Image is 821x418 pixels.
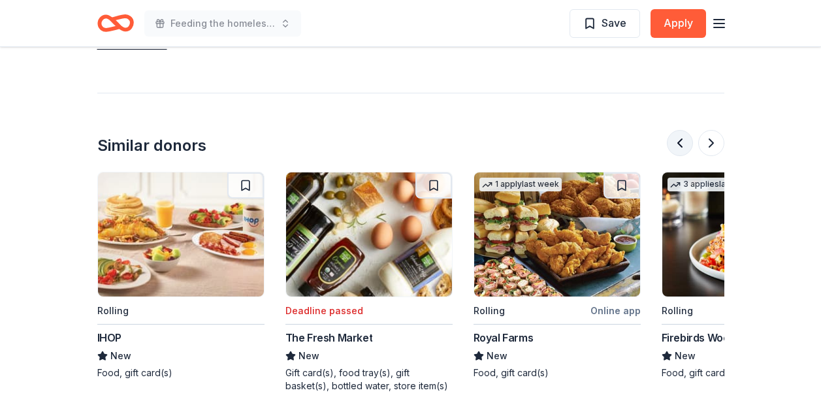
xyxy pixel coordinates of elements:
span: Save [602,14,626,31]
a: Home [97,8,134,39]
div: 3 applies last week [668,178,759,191]
a: Image for The Fresh MarketDeadline passedThe Fresh MarketNewGift card(s), food tray(s), gift bask... [285,172,453,393]
img: Image for The Fresh Market [286,172,452,297]
a: Image for Royal Farms1 applylast weekRollingOnline appRoyal FarmsNewFood, gift card(s) [474,172,641,379]
div: Food, gift card(s) [97,366,265,379]
span: New [110,348,131,364]
button: Feeding the homeless and children [144,10,301,37]
span: New [487,348,507,364]
div: Similar donors [97,135,206,156]
div: Food, gift card(s) [474,366,641,379]
a: Image for IHOPRollingIHOPNewFood, gift card(s) [97,172,265,379]
div: Royal Farms [474,330,534,346]
img: Image for IHOP [98,172,264,297]
span: Feeding the homeless and children [170,16,275,31]
div: Gift card(s), food tray(s), gift basket(s), bottled water, store item(s) [285,366,453,393]
div: Online app [590,302,641,319]
button: Apply [651,9,706,38]
div: Deadline passed [285,303,363,319]
div: Rolling [97,303,129,319]
div: IHOP [97,330,121,346]
div: Rolling [474,303,505,319]
span: New [298,348,319,364]
button: Save [570,9,640,38]
span: New [675,348,696,364]
div: Firebirds Wood Fired Grill [662,330,784,346]
div: Rolling [662,303,693,319]
img: Image for Royal Farms [474,172,640,297]
div: The Fresh Market [285,330,373,346]
div: 1 apply last week [479,178,562,191]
